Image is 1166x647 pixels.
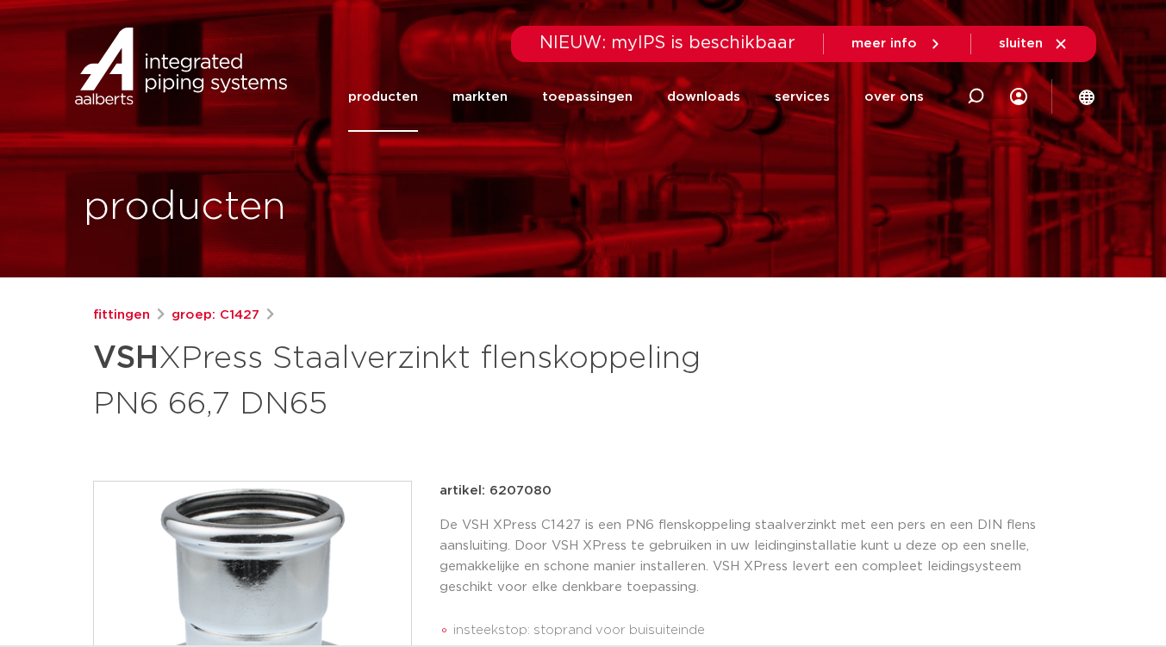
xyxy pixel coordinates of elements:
[1010,62,1027,132] div: my IPS
[348,62,418,132] a: producten
[542,62,633,132] a: toepassingen
[667,62,740,132] a: downloads
[775,62,830,132] a: services
[93,305,150,326] a: fittingen
[999,36,1069,52] a: sluiten
[539,34,795,52] span: NIEUW: myIPS is beschikbaar
[864,62,924,132] a: over ons
[999,37,1043,50] span: sluiten
[348,62,924,132] nav: Menu
[84,180,286,235] h1: producten
[440,515,1074,598] p: De VSH XPress C1427 is een PN6 flenskoppeling staalverzinkt met een pers en een DIN flens aanslui...
[452,62,508,132] a: markten
[851,36,943,52] a: meer info
[851,37,917,50] span: meer info
[93,333,740,426] h1: XPress Staalverzinkt flenskoppeling PN6 66,7 DN65
[440,481,552,501] p: artikel: 6207080
[171,305,259,326] a: groep: C1427
[453,617,1074,644] li: insteekstop: stoprand voor buisuiteinde
[93,343,159,374] strong: VSH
